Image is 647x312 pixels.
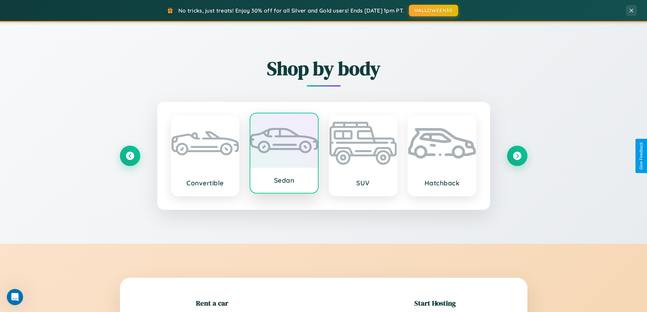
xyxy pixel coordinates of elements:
button: HALLOWEEN30 [409,5,458,16]
h2: Shop by body [120,55,527,81]
h3: Hatchback [415,179,469,187]
div: Give Feedback [639,142,644,170]
h2: Rent a car [196,298,228,308]
h3: Convertible [178,179,232,187]
h3: Sedan [257,176,311,184]
h2: Start Hosting [414,298,456,308]
iframe: Intercom live chat [7,289,23,305]
span: No tricks, just treats! Enjoy 30% off for all Silver and Gold users! Ends [DATE] 1pm PT. [178,7,404,14]
h3: SUV [336,179,390,187]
